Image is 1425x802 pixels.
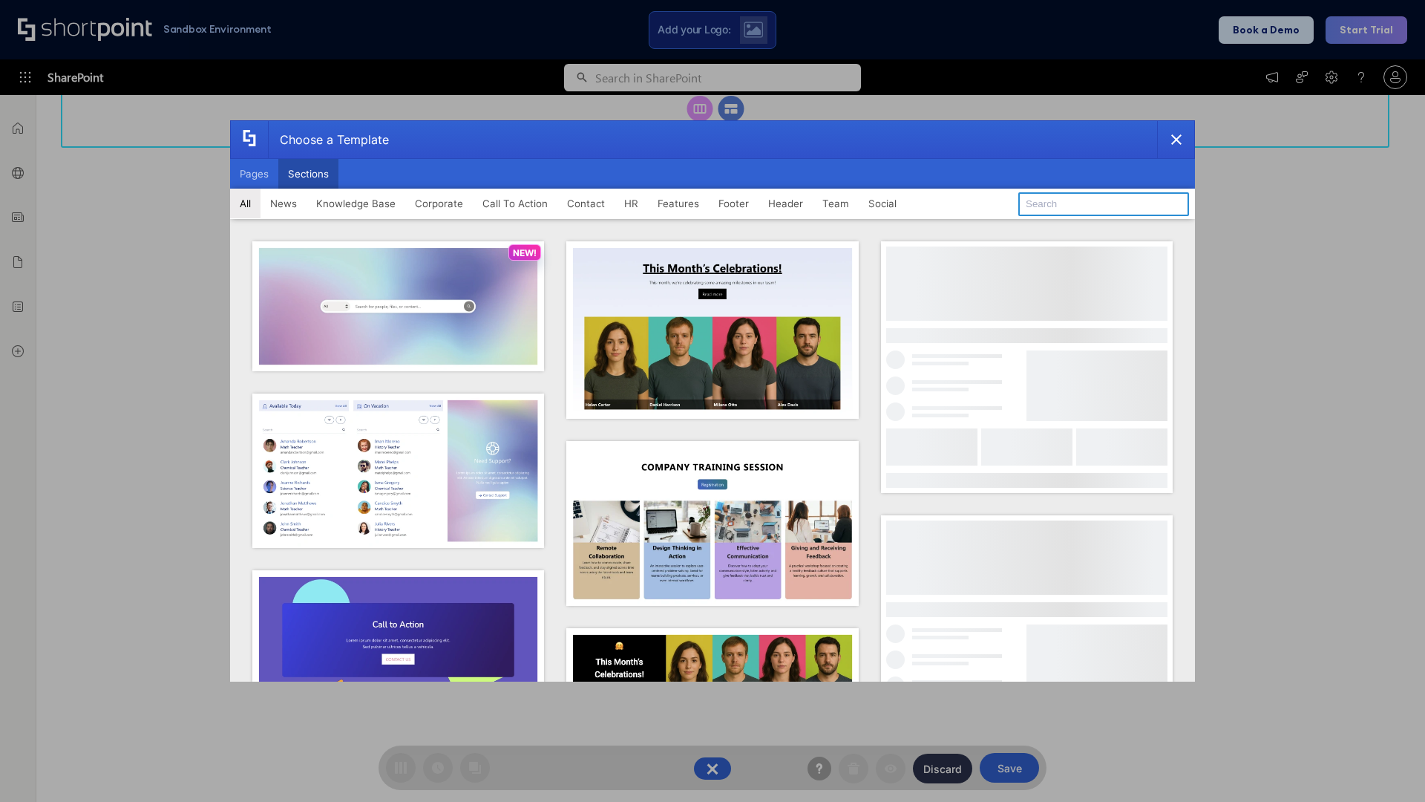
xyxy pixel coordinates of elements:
iframe: Chat Widget [1351,731,1425,802]
button: Social [859,189,906,218]
button: Call To Action [473,189,557,218]
button: Team [813,189,859,218]
p: NEW! [513,247,537,258]
button: Features [648,189,709,218]
button: Footer [709,189,759,218]
div: Choose a Template [268,121,389,158]
button: Sections [278,159,338,189]
button: Knowledge Base [307,189,405,218]
div: template selector [230,120,1195,682]
button: Header [759,189,813,218]
button: News [261,189,307,218]
button: Pages [230,159,278,189]
button: Corporate [405,189,473,218]
button: All [230,189,261,218]
button: HR [615,189,648,218]
input: Search [1018,192,1189,216]
button: Contact [557,189,615,218]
